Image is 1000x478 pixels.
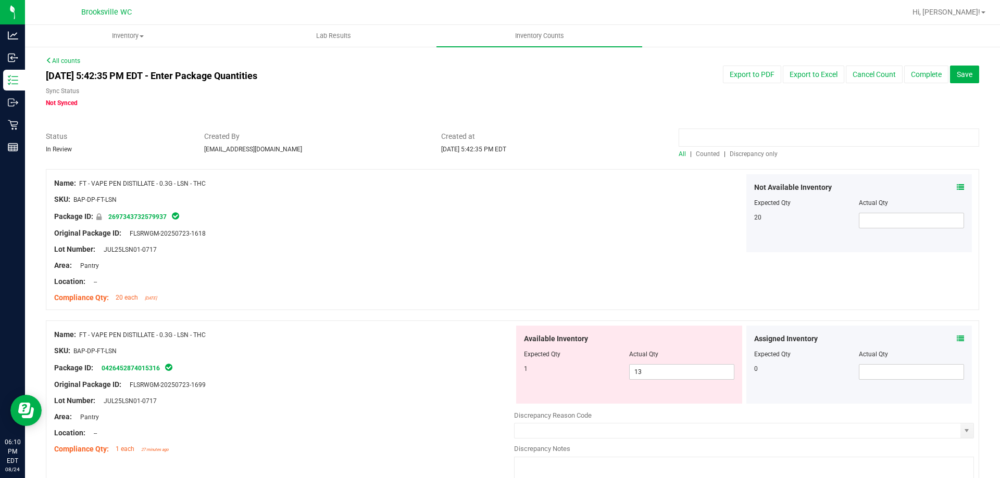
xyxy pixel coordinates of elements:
span: Not Synced [46,99,78,107]
span: In Sync [164,362,173,372]
div: 20 [754,213,859,222]
span: JUL25LSN01-0717 [98,246,157,253]
div: Expected Qty [754,198,859,208]
span: Assigned Inventory [754,333,818,344]
span: Lot Number: [54,396,95,405]
span: Name: [54,179,76,187]
span: Pantry [75,262,99,269]
span: Created at [441,131,663,142]
button: Cancel Count [846,66,903,83]
span: 20 each [116,294,138,301]
span: FLSRWGM-20250723-1699 [124,381,206,389]
span: Not Available Inventory [754,182,832,193]
span: 1 [524,365,528,372]
span: Created By [204,131,426,142]
span: Name: [54,330,76,339]
a: Inventory [25,25,231,47]
div: Actual Qty [859,350,964,359]
span: All [679,150,686,158]
span: Status [46,131,189,142]
span: Hi, [PERSON_NAME]! [913,8,980,16]
span: | [724,150,726,158]
inline-svg: Outbound [8,97,18,108]
inline-svg: Analytics [8,30,18,41]
div: Expected Qty [754,350,859,359]
span: Pantry [75,414,99,421]
span: [EMAIL_ADDRESS][DOMAIN_NAME] [204,146,302,153]
span: Package ID: [54,212,93,221]
a: All counts [46,57,80,64]
a: Discrepancy only [727,150,778,158]
span: Expected Qty [524,351,560,358]
span: Original Package ID: [54,229,121,237]
span: Location: [54,429,85,437]
div: 0 [754,364,859,373]
inline-svg: Inbound [8,53,18,63]
inline-svg: Inventory [8,75,18,85]
a: 2697343732579937 [108,213,167,221]
span: Discrepancy Reason Code [514,411,592,419]
span: In Review [46,146,72,153]
span: Inventory [26,31,230,41]
span: Save [957,70,972,79]
span: Area: [54,261,72,269]
span: 27 minutes ago [141,447,169,452]
span: 1 each [116,445,134,453]
span: Lab Results [302,31,365,41]
p: 06:10 PM EDT [5,437,20,466]
span: Lot Number: [54,245,95,253]
input: Type item name or package id [679,128,979,147]
h4: [DATE] 5:42:35 PM EDT - Enter Package Quantities [46,71,584,81]
button: Save [950,66,979,83]
button: Export to PDF [723,66,781,83]
iframe: Resource center [10,395,42,426]
a: Inventory Counts [436,25,642,47]
span: JUL25LSN01-0717 [98,397,157,405]
inline-svg: Reports [8,142,18,152]
button: Complete [904,66,948,83]
span: Actual Qty [629,351,658,358]
span: BAP-DP-FT-LSN [73,347,117,355]
span: SKU: [54,346,70,355]
a: All [679,150,690,158]
span: Available Inventory [524,333,588,344]
a: Lab Results [231,25,436,47]
span: Package ID: [54,364,93,372]
span: Brooksville WC [81,8,132,17]
span: SKU: [54,195,70,203]
span: FLSRWGM-20250723-1618 [124,230,206,237]
button: Export to Excel [783,66,844,83]
span: FT - VAPE PEN DISTILLATE - 0.3G - LSN - THC [79,331,206,339]
span: Compliance Qty: [54,445,109,453]
span: Inventory Counts [501,31,578,41]
span: BAP-DP-FT-LSN [73,196,117,203]
span: Area: [54,412,72,421]
span: Original Package ID: [54,380,121,389]
span: Location: [54,277,85,286]
span: [DATE] [145,296,157,301]
span: Compliance Qty: [54,293,109,302]
span: [DATE] 5:42:35 PM EDT [441,146,506,153]
span: -- [89,278,97,286]
span: | [690,150,692,158]
a: Counted [693,150,724,158]
inline-svg: Retail [8,120,18,130]
p: 08/24 [5,466,20,473]
span: FT - VAPE PEN DISTILLATE - 0.3G - LSN - THC [79,180,206,187]
div: Discrepancy Notes [514,444,974,454]
span: -- [89,430,97,437]
div: Actual Qty [859,198,964,208]
span: select [960,423,973,438]
a: 0426452874015316 [102,365,160,372]
input: 13 [630,365,734,379]
label: Sync Status [46,86,79,96]
span: In Sync [171,211,180,221]
span: Counted [696,150,720,158]
span: Discrepancy only [730,150,778,158]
